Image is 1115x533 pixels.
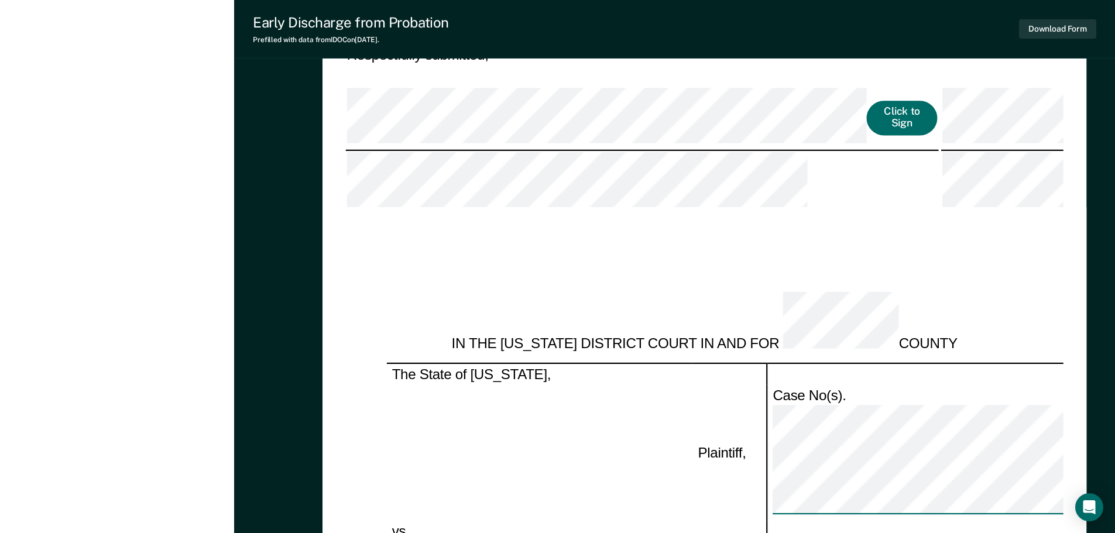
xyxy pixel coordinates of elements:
td: The State of [US_STATE], [386,363,692,385]
div: Open Intercom Messenger [1075,493,1103,521]
td: Plaintiff, [692,385,767,520]
div: Early Discharge from Probation [253,14,449,31]
button: Click to Sign [867,101,938,136]
div: Prefilled with data from IDOC on [DATE] . [253,36,449,44]
button: Download Form [1019,19,1096,39]
div: IN THE [US_STATE] DISTRICT COURT IN AND FOR COUNTY [386,292,1022,352]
